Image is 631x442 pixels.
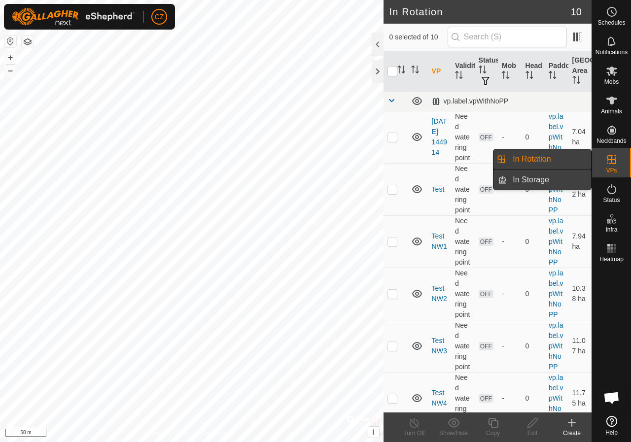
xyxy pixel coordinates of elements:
[605,227,617,233] span: Infra
[601,108,622,114] span: Animals
[549,321,563,371] a: vp.label.vpWithNoPP
[572,77,580,85] p-sorticon: Activate to sort
[479,290,493,298] span: OFF
[549,72,557,80] p-sorticon: Activate to sort
[597,20,625,26] span: Schedules
[549,112,563,162] a: vp.label.vpWithNoPP
[507,149,591,169] a: In Rotation
[526,72,533,80] p-sorticon: Activate to sort
[448,27,567,47] input: Search (S)
[493,170,591,190] li: In Storage
[493,149,591,169] li: In Rotation
[155,12,164,22] span: CZ
[604,79,619,85] span: Mobs
[599,256,624,262] span: Heatmap
[451,320,474,372] td: Need watering point
[451,372,474,424] td: Need watering point
[389,6,571,18] h2: In Rotation
[502,341,517,351] div: -
[4,52,16,64] button: +
[201,429,230,438] a: Contact Us
[549,374,563,423] a: vp.label.vpWithNoPP
[522,320,545,372] td: 0
[568,372,592,424] td: 11.75 ha
[603,197,620,203] span: Status
[522,51,545,92] th: Head
[606,168,617,173] span: VPs
[22,36,34,48] button: Map Layers
[522,111,545,163] td: 0
[552,429,592,438] div: Create
[432,389,447,407] a: Test NW4
[568,268,592,320] td: 10.38 ha
[12,8,135,26] img: Gallagher Logo
[502,72,510,80] p-sorticon: Activate to sort
[434,429,473,438] div: Show/Hide
[451,111,474,163] td: Need watering point
[451,268,474,320] td: Need watering point
[502,289,517,299] div: -
[479,238,493,246] span: OFF
[4,65,16,76] button: –
[428,51,451,92] th: VP
[507,170,591,190] a: In Storage
[372,428,374,436] span: i
[522,372,545,424] td: 0
[432,232,447,250] a: Test NW1
[522,268,545,320] td: 0
[475,51,498,92] th: Status
[389,32,448,42] span: 0 selected of 10
[451,163,474,215] td: Need watering point
[479,67,487,75] p-sorticon: Activate to sort
[432,185,445,193] a: Test
[549,165,563,214] a: vp.label.vpWithNoPP
[568,51,592,92] th: [GEOGRAPHIC_DATA] Area
[473,429,513,438] div: Copy
[479,342,493,350] span: OFF
[513,153,551,165] span: In Rotation
[498,51,521,92] th: Mob
[522,215,545,268] td: 0
[4,35,16,47] button: Reset Map
[592,412,631,440] a: Help
[153,429,190,438] a: Privacy Policy
[502,132,517,142] div: -
[568,215,592,268] td: 7.94 ha
[432,97,509,105] div: vp.label.vpWithNoPP
[479,394,493,403] span: OFF
[432,284,447,303] a: Test NW2
[596,138,626,144] span: Neckbands
[397,67,405,75] p-sorticon: Activate to sort
[432,337,447,355] a: Test NW3
[513,174,549,186] span: In Storage
[513,429,552,438] div: Edit
[545,51,568,92] th: Paddock
[455,72,463,80] p-sorticon: Activate to sort
[502,237,517,247] div: -
[479,133,493,141] span: OFF
[596,49,628,55] span: Notifications
[451,51,474,92] th: Validity
[568,320,592,372] td: 11.07 ha
[568,111,592,163] td: 7.04 ha
[597,383,627,412] div: Open chat
[605,430,618,436] span: Help
[451,215,474,268] td: Need watering point
[502,393,517,404] div: -
[432,117,447,156] a: [DATE] 144914
[549,269,563,318] a: vp.label.vpWithNoPP
[479,185,493,194] span: OFF
[368,427,379,438] button: i
[394,429,434,438] div: Turn Off
[571,4,582,19] span: 10
[549,217,563,266] a: vp.label.vpWithNoPP
[411,67,419,75] p-sorticon: Activate to sort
